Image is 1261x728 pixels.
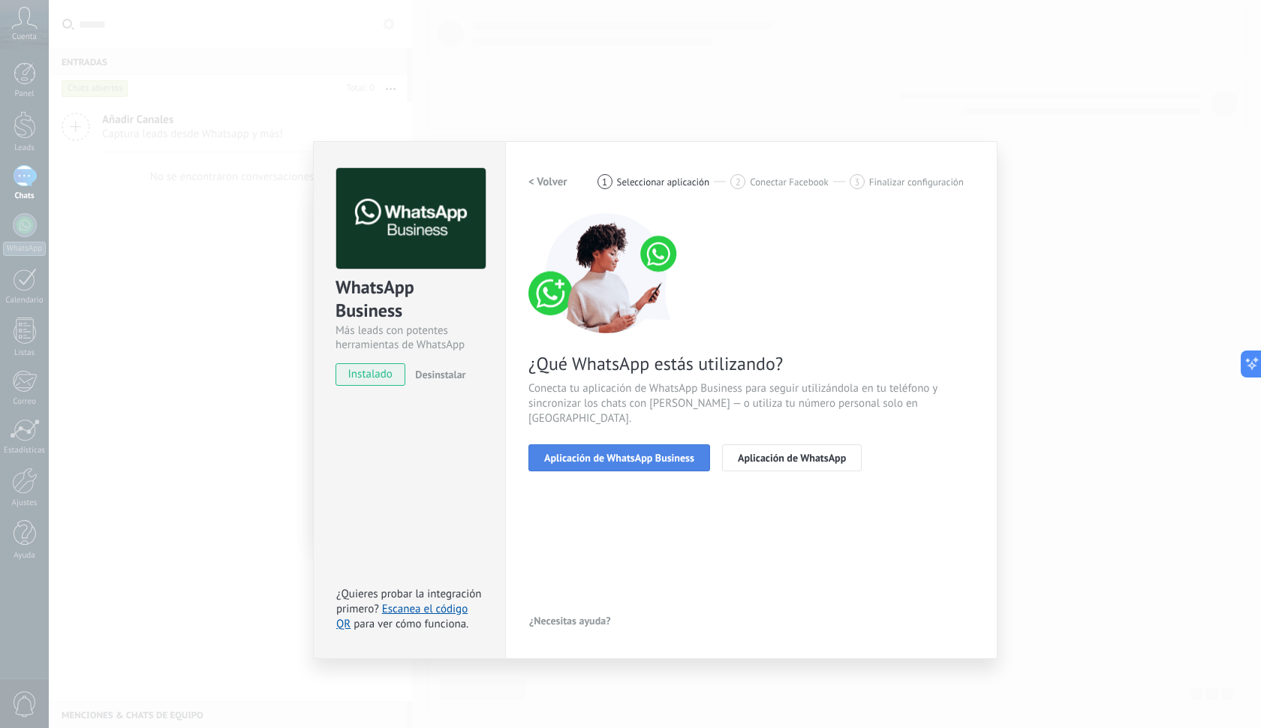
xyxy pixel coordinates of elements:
[529,615,611,626] span: ¿Necesitas ayuda?
[528,381,974,426] span: Conecta tu aplicación de WhatsApp Business para seguir utilizándola en tu teléfono y sincronizar ...
[336,168,486,269] img: logo_main.png
[528,213,686,333] img: connect number
[528,609,612,632] button: ¿Necesitas ayuda?
[602,176,607,188] span: 1
[750,176,829,188] span: Conectar Facebook
[415,368,465,381] span: Desinstalar
[617,176,710,188] span: Seleccionar aplicación
[854,176,859,188] span: 3
[738,453,846,463] span: Aplicación de WhatsApp
[528,175,567,189] h2: < Volver
[336,587,482,616] span: ¿Quieres probar la integración primero?
[528,168,567,195] button: < Volver
[736,176,741,188] span: 2
[336,602,468,631] a: Escanea el código QR
[528,352,974,375] span: ¿Qué WhatsApp estás utilizando?
[722,444,862,471] button: Aplicación de WhatsApp
[544,453,694,463] span: Aplicación de WhatsApp Business
[336,363,405,386] span: instalado
[528,444,710,471] button: Aplicación de WhatsApp Business
[869,176,964,188] span: Finalizar configuración
[336,323,483,352] div: Más leads con potentes herramientas de WhatsApp
[354,617,468,631] span: para ver cómo funciona.
[336,275,483,323] div: WhatsApp Business
[409,363,465,386] button: Desinstalar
